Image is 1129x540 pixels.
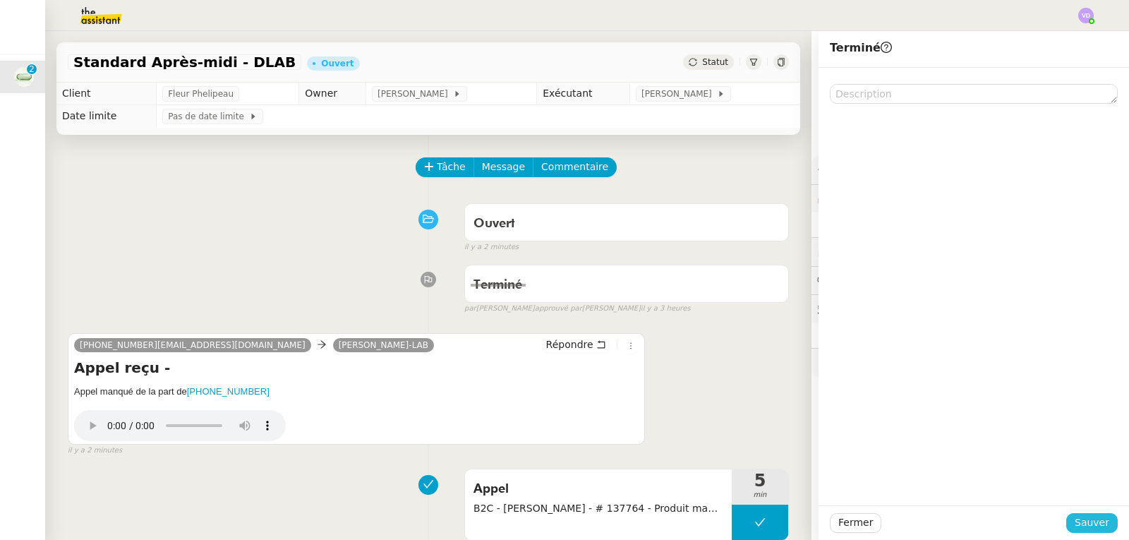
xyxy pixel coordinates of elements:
span: min [732,489,788,501]
p: 2 [29,64,35,77]
span: ⚙️ [817,162,890,178]
span: Appel [473,479,723,500]
span: Ouvert [473,217,515,230]
td: Client [56,83,157,105]
span: Tâche [437,159,466,175]
span: 5 [732,472,788,489]
span: 🧴 [817,356,861,368]
span: il y a 2 minutes [464,241,519,253]
nz-badge-sup: 2 [27,64,37,74]
span: B2C - [PERSON_NAME] - # 137764 - Produit manquant - Cure Pro-Solaire. Information transmise via G... [473,500,723,517]
span: Statut [702,57,728,67]
audio: Your browser does not support the audio element. [74,403,286,441]
span: Fleur Phelipeau [168,87,234,101]
div: 🔐Données client [811,185,1129,212]
span: Pas de date limite [168,109,249,124]
td: Owner [299,83,366,105]
a: [PERSON_NAME]-LAB [333,339,434,352]
span: approuvé par [535,303,582,315]
span: Terminé [473,279,522,292]
span: Fermer [838,515,873,531]
span: Terminé [830,41,892,54]
div: 💬Commentaires [811,267,1129,294]
h5: Appel manqué de la part de [74,385,639,399]
div: ⏲️Tâches 247:30 [811,238,1129,265]
td: Exécutant [537,83,630,105]
span: [PHONE_NUMBER][EMAIL_ADDRESS][DOMAIN_NAME] [80,340,306,350]
button: Message [473,157,533,177]
span: il y a 3 heures [641,303,691,315]
span: 🕵️ [817,303,994,314]
div: 🧴Autres [811,349,1129,376]
span: [PERSON_NAME] [378,87,453,101]
span: par [464,303,476,315]
span: Sauver [1075,515,1109,531]
span: Message [482,159,525,175]
a: [PHONE_NUMBER] [187,386,270,397]
span: Standard Après-midi - DLAB [73,55,296,69]
img: svg [1078,8,1094,23]
td: Date limite [56,105,157,128]
span: [PERSON_NAME] [641,87,717,101]
span: 🔐 [817,191,909,207]
div: Ouvert [321,59,354,68]
button: Sauver [1066,513,1118,533]
span: 💬 [817,275,907,286]
span: ⏲️ [817,246,925,257]
img: 7f9b6497-4ade-4d5b-ae17-2cbe23708554 [14,67,34,87]
div: ⚙️Procédures [811,156,1129,184]
small: [PERSON_NAME] [PERSON_NAME] [464,303,691,315]
span: Répondre [546,337,593,352]
h4: Appel reçu - [74,358,639,378]
div: 🕵️Autres demandes en cours 2 [811,295,1129,323]
button: Fermer [830,513,881,533]
button: Répondre [541,337,611,352]
span: il y a 2 minutes [68,445,122,457]
button: Tâche [416,157,474,177]
button: Commentaire [533,157,617,177]
span: Commentaire [541,159,608,175]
